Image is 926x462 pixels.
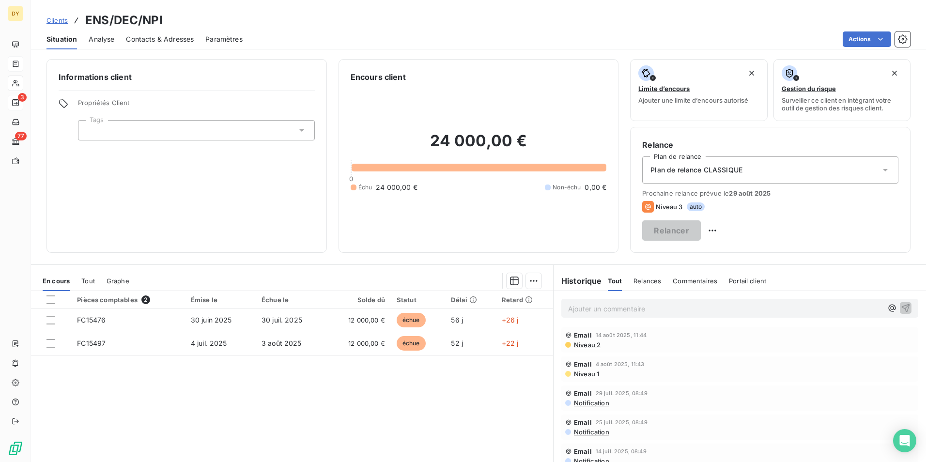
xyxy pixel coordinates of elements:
[332,339,385,348] span: 12 000,00 €
[642,220,701,241] button: Relancer
[554,275,602,287] h6: Historique
[596,361,645,367] span: 4 août 2025, 11:43
[397,336,426,351] span: échue
[642,189,898,197] span: Prochaine relance prévue le
[573,370,599,378] span: Niveau 1
[630,59,767,121] button: Limite d’encoursAjouter une limite d’encours autorisé
[8,134,23,149] a: 77
[332,315,385,325] span: 12 000,00 €
[673,277,717,285] span: Commentaires
[573,399,609,407] span: Notification
[397,296,440,304] div: Statut
[687,202,705,211] span: auto
[46,34,77,44] span: Situation
[15,132,27,140] span: 77
[451,339,463,347] span: 52 j
[262,316,302,324] span: 30 juil. 2025
[782,85,836,92] span: Gestion du risque
[596,419,648,425] span: 25 juil. 2025, 08:49
[77,339,106,347] span: FC15497
[596,448,647,454] span: 14 juil. 2025, 08:49
[502,316,519,324] span: +26 j
[85,12,163,29] h3: ENS/DEC/NPI
[89,34,114,44] span: Analyse
[729,189,771,197] span: 29 août 2025
[573,341,601,349] span: Niveau 2
[78,99,315,112] span: Propriétés Client
[141,295,150,304] span: 2
[553,183,581,192] span: Non-échu
[18,93,27,102] span: 3
[262,339,302,347] span: 3 août 2025
[46,15,68,25] a: Clients
[574,389,592,397] span: Email
[451,316,463,324] span: 56 j
[8,6,23,21] div: DY
[633,277,661,285] span: Relances
[349,175,353,183] span: 0
[573,428,609,436] span: Notification
[46,16,68,24] span: Clients
[191,316,232,324] span: 30 juin 2025
[782,96,902,112] span: Surveiller ce client en intégrant votre outil de gestion des risques client.
[638,85,690,92] span: Limite d’encours
[729,277,766,285] span: Portail client
[574,331,592,339] span: Email
[126,34,194,44] span: Contacts & Adresses
[608,277,622,285] span: Tout
[332,296,385,304] div: Solde dû
[376,183,417,192] span: 24 000,00 €
[8,441,23,456] img: Logo LeanPay
[596,332,647,338] span: 14 août 2025, 11:44
[59,71,315,83] h6: Informations client
[451,296,490,304] div: Délai
[585,183,606,192] span: 0,00 €
[191,296,250,304] div: Émise le
[843,31,891,47] button: Actions
[502,296,547,304] div: Retard
[773,59,911,121] button: Gestion du risqueSurveiller ce client en intégrant votre outil de gestion des risques client.
[351,71,406,83] h6: Encours client
[107,277,129,285] span: Graphe
[358,183,372,192] span: Échu
[77,295,179,304] div: Pièces comptables
[502,339,519,347] span: +22 j
[638,96,748,104] span: Ajouter une limite d’encours autorisé
[893,429,916,452] div: Open Intercom Messenger
[574,360,592,368] span: Email
[81,277,95,285] span: Tout
[642,139,898,151] h6: Relance
[397,313,426,327] span: échue
[8,95,23,110] a: 3
[596,390,648,396] span: 29 juil. 2025, 08:49
[262,296,320,304] div: Échue le
[86,126,94,135] input: Ajouter une valeur
[656,203,682,211] span: Niveau 3
[351,131,607,160] h2: 24 000,00 €
[205,34,243,44] span: Paramètres
[574,418,592,426] span: Email
[43,277,70,285] span: En cours
[650,165,742,175] span: Plan de relance CLASSIQUE
[574,447,592,455] span: Email
[77,316,106,324] span: FC15476
[191,339,227,347] span: 4 juil. 2025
